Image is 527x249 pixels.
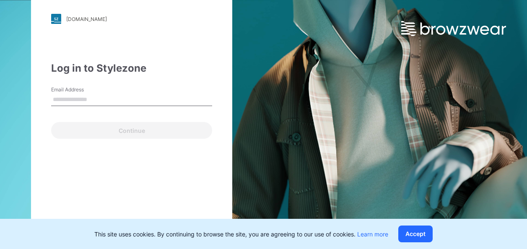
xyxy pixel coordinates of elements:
label: Email Address [51,86,110,93]
a: Learn more [357,231,388,238]
img: stylezone-logo.562084cfcfab977791bfbf7441f1a819.svg [51,14,61,24]
button: Accept [398,226,433,242]
div: Log in to Stylezone [51,61,212,76]
div: [DOMAIN_NAME] [66,16,107,22]
p: This site uses cookies. By continuing to browse the site, you are agreeing to our use of cookies. [94,230,388,239]
a: [DOMAIN_NAME] [51,14,212,24]
img: browzwear-logo.e42bd6dac1945053ebaf764b6aa21510.svg [401,21,506,36]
